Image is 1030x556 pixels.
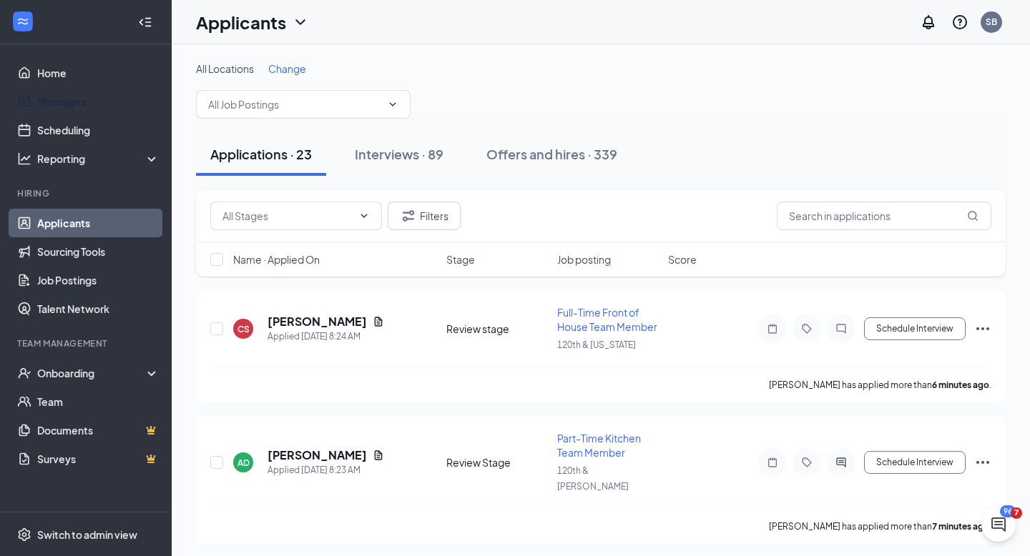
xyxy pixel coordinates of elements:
p: [PERSON_NAME] has applied more than . [769,520,991,532]
div: Review stage [446,322,549,336]
span: 7 [1011,507,1022,519]
b: 7 minutes ago [932,521,989,532]
svg: Note [764,457,781,468]
svg: ActiveChat [833,457,850,468]
svg: ChevronDown [292,14,309,31]
h1: Applicants [196,10,286,34]
span: All Locations [196,62,254,75]
p: [PERSON_NAME] has applied more than . [769,379,991,391]
a: Talent Network [37,294,160,323]
iframe: Intercom live chat [981,507,1016,542]
svg: WorkstreamLogo [16,14,30,29]
button: Schedule Interview [864,451,966,474]
div: Review Stage [446,455,549,470]
span: Job posting [557,252,611,267]
div: Team Management [17,337,157,349]
span: Part-Time Kitchen Team Member [557,432,641,459]
div: SB [986,16,997,28]
div: AD [237,457,250,469]
svg: ChevronDown [387,99,398,110]
a: Sourcing Tools [37,237,160,266]
span: Change [268,62,306,75]
svg: ChatInactive [833,323,850,334]
h5: [PERSON_NAME] [268,447,367,463]
div: Applications · 23 [210,145,312,163]
div: Offers and hires · 339 [486,145,617,163]
svg: Filter [400,207,417,224]
a: Home [37,59,160,87]
a: Applicants [37,209,160,237]
div: CS [237,323,250,335]
svg: Ellipses [974,320,991,337]
svg: MagnifyingGlass [967,210,978,222]
div: Hiring [17,187,157,199]
span: 120th & [PERSON_NAME] [557,465,629,492]
a: Scheduling [37,116,160,144]
span: Name · Applied On [233,252,320,267]
svg: ChevronDown [358,210,370,222]
input: All Job Postings [208,96,381,112]
input: All Stages [222,208,353,224]
svg: QuestionInfo [951,14,968,31]
svg: Analysis [17,152,31,166]
a: Messages [37,87,160,116]
button: Schedule Interview [864,317,966,340]
a: Team [37,387,160,416]
button: Filter Filters [388,202,461,230]
svg: Document [373,316,384,327]
div: Applied [DATE] 8:23 AM [268,463,384,477]
svg: Tag [798,323,815,334]
svg: UserCheck [17,366,31,380]
span: Stage [446,252,475,267]
a: DocumentsCrown [37,416,160,445]
div: Interviews · 89 [355,145,443,163]
div: Reporting [37,152,160,166]
span: Full-Time Front of House Team Member [557,306,657,333]
a: SurveysCrown [37,445,160,473]
svg: Ellipses [974,454,991,471]
a: Job Postings [37,266,160,294]
b: 6 minutes ago [932,379,989,390]
input: Search in applications [777,202,991,230]
svg: Collapse [138,15,152,29]
svg: Note [764,323,781,334]
div: Onboarding [37,366,147,380]
div: Applied [DATE] 8:24 AM [268,329,384,344]
div: 96 [1000,505,1016,517]
svg: Tag [798,457,815,468]
span: 120th & [US_STATE] [557,339,636,350]
span: Score [668,252,697,267]
div: Switch to admin view [37,527,137,542]
svg: Notifications [920,14,937,31]
svg: Document [373,450,384,461]
h5: [PERSON_NAME] [268,314,367,329]
svg: Settings [17,527,31,542]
